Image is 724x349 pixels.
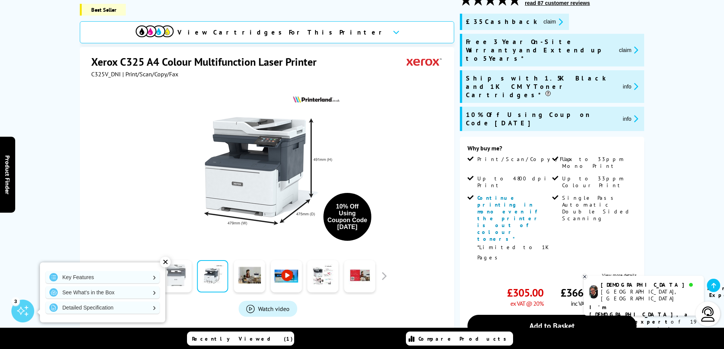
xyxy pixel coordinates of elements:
span: Single Pass Automatic Double Sided Scanning [562,194,635,222]
div: [GEOGRAPHIC_DATA], [GEOGRAPHIC_DATA] [601,288,698,302]
span: Continue printing in mono even if the printer is out of colour toners* [477,194,541,242]
div: [DEMOGRAPHIC_DATA] [601,281,698,288]
img: user-headset-light.svg [700,306,716,322]
a: Detailed Specification [46,302,160,314]
span: Recently Viewed (1) [192,335,293,342]
img: Xerox C325 Thumbnail [193,93,342,242]
span: £366.00 [561,286,597,300]
span: | Print/Scan/Copy/Fax [122,70,178,78]
div: 3 [11,297,20,305]
span: Compare Products [418,335,510,342]
span: C325V_DNI [91,70,121,78]
a: Product_All_Videos [239,301,297,317]
a: See What's in the Box [46,286,160,298]
span: Up to 4800 dpi Print [477,175,550,189]
div: 10% Off Using Coupon Code [DATE] [327,203,368,231]
a: Add to Basket [467,315,637,337]
a: Compare Products [406,332,513,346]
img: Xerox [407,55,442,69]
button: promo-description [621,114,641,123]
span: 10% Off Using Coupon Code [DATE] [466,111,617,127]
span: Up to 33ppm Colour Print [562,175,635,189]
h1: Xerox C325 A4 Colour Multifunction Laser Printer [91,55,324,69]
span: Ships with 1.5K Black and 1K CMY Toner Cartridges* [466,74,617,99]
a: Key Features [46,271,160,283]
span: Up to 33ppm Mono Print [562,156,635,169]
p: of 19 years! I can help you choose the right product [589,304,698,347]
span: Best Seller [80,4,126,16]
span: inc VAT [571,300,587,307]
span: Print/Scan/Copy/Fax [477,156,575,163]
img: chris-livechat.png [589,285,598,298]
a: View more details [602,272,637,278]
button: promo-description [541,17,565,26]
span: ex VAT @ 20% [510,300,543,307]
span: £305.00 [507,286,543,300]
a: Recently Viewed (1) [187,332,294,346]
p: *Limited to 1K Pages [477,242,550,263]
span: £35 Cashback [466,17,537,26]
div: Why buy me? [467,144,637,156]
span: View Cartridges For This Printer [177,28,387,36]
div: ✕ [160,257,171,267]
button: promo-description [617,46,641,54]
button: promo-description [621,82,641,91]
img: View Cartridges [136,25,174,37]
b: I'm [DEMOGRAPHIC_DATA], a printer expert [589,304,690,325]
span: Product Finder [4,155,11,194]
span: Free 3 Year On-Site Warranty and Extend up to 5 Years* [466,38,613,63]
span: Watch video [258,305,290,313]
